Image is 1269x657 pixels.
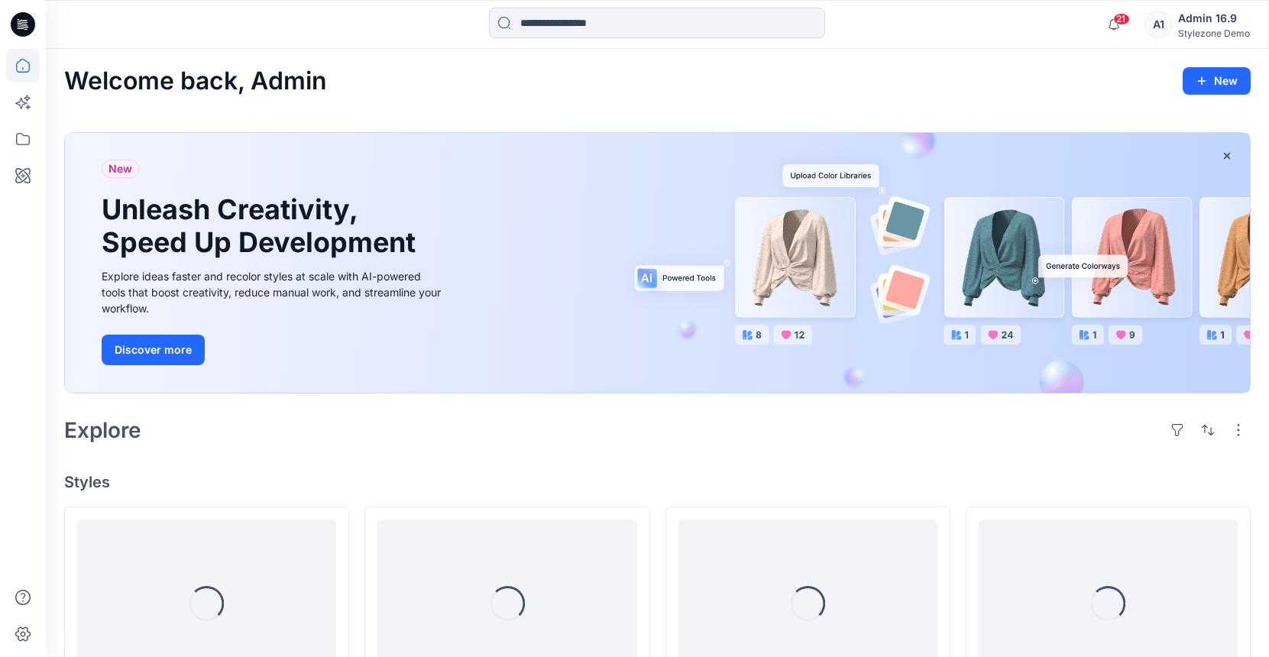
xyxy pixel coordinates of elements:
[102,193,422,259] h1: Unleash Creativity, Speed Up Development
[1183,67,1251,95] button: New
[102,335,445,365] a: Discover more
[1178,28,1250,39] div: Stylezone Demo
[64,67,327,95] h2: Welcome back, Admin
[64,473,1251,491] h4: Styles
[1113,13,1130,25] span: 21
[64,418,141,442] h2: Explore
[102,335,205,365] button: Discover more
[108,160,132,178] span: New
[102,268,445,316] div: Explore ideas faster and recolor styles at scale with AI-powered tools that boost creativity, red...
[1178,9,1250,28] div: Admin 16.9
[1144,11,1172,38] div: A1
